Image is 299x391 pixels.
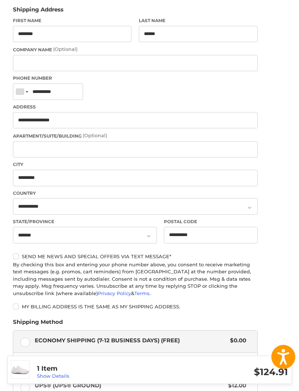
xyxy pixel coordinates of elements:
label: Phone Number [13,75,258,82]
legend: Shipping Address [13,6,63,17]
div: By checking this box and entering your phone number above, you consent to receive marketing text ... [13,261,258,297]
label: Company Name [13,46,258,53]
img: Under Armour Men's Curry 1 Golf Shoes [11,361,29,378]
span: $12.00 [225,381,247,390]
label: City [13,161,258,168]
label: Address [13,104,258,110]
legend: Shipping Method [13,318,63,330]
a: Privacy Policy [98,290,131,296]
small: (Optional) [53,46,78,52]
a: Show Details [37,373,69,379]
h3: 1 Item [37,364,162,373]
span: Economy Shipping (7-12 Business Days) (Free) [35,336,227,345]
label: Country [13,190,258,197]
label: State/Province [13,218,157,225]
span: $0.00 [227,336,247,345]
label: First Name [13,17,132,24]
label: Send me news and special offers via text message* [13,253,258,259]
a: Terms [134,290,149,296]
label: Apartment/Suite/Building [13,132,258,139]
label: Postal Code [164,218,258,225]
small: (Optional) [83,132,107,138]
label: Last Name [139,17,258,24]
span: UPS® (UPS® Ground) [35,381,225,390]
label: My billing address is the same as my shipping address. [13,304,258,309]
h3: $124.91 [162,366,288,378]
